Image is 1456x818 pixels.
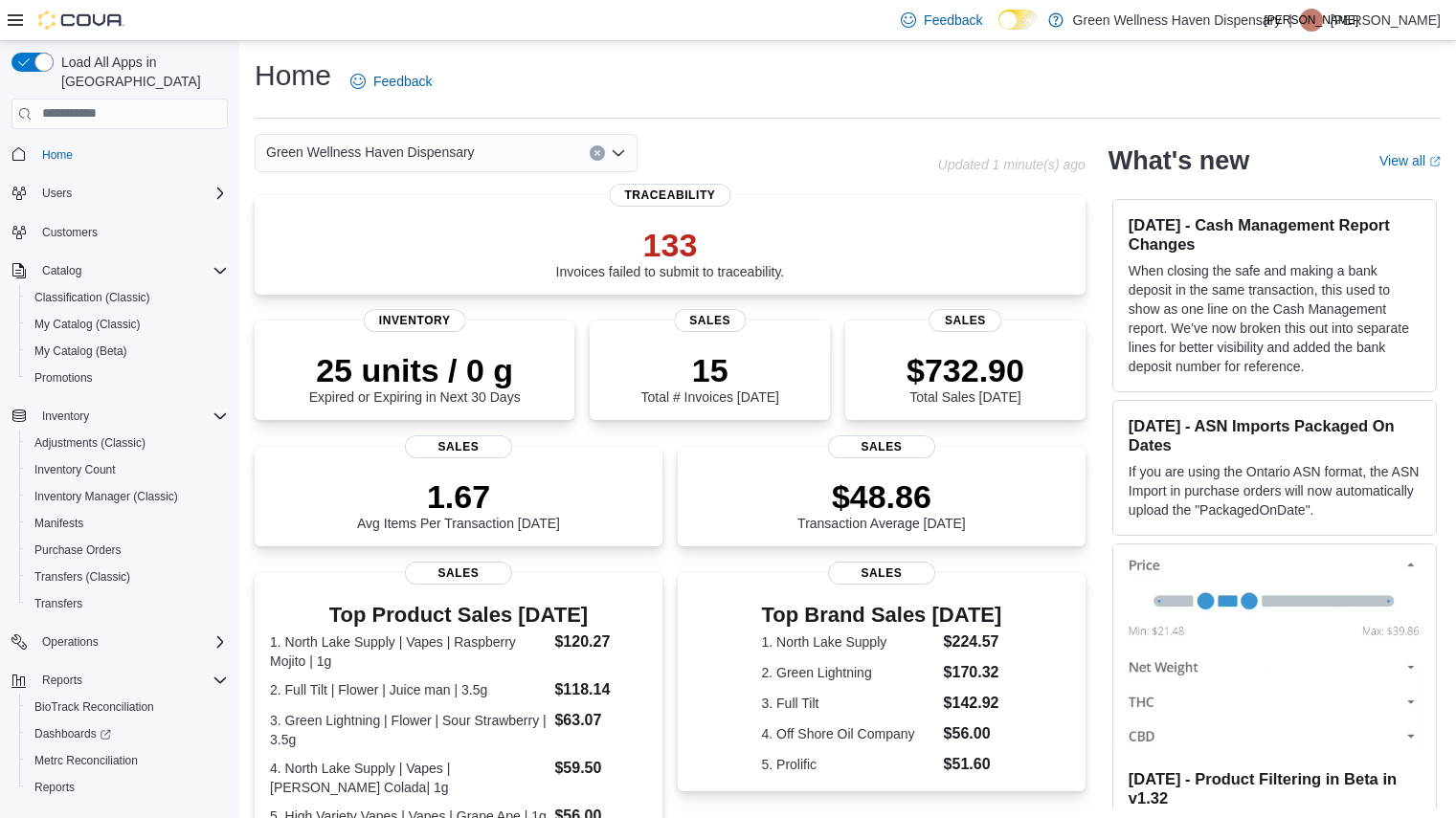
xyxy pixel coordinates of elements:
[34,596,82,611] span: Transfers
[27,749,228,772] span: Metrc Reconciliation
[19,774,235,801] button: Reports
[4,629,235,655] button: Operations
[270,680,547,699] dt: 2. Full Tilt | Flower | Juice man | 3.5g
[34,317,141,332] span: My Catalog (Classic)
[270,711,547,749] dt: 3. Green Lightning | Flower | Sour Strawberry | 3.5g
[1300,9,1323,32] div: Jay Amin
[34,343,127,359] span: My Catalog (Beta)
[640,351,778,389] p: 15
[309,351,521,389] p: 25 units / 0 g
[640,351,778,405] div: Total # Invoices [DATE]
[1073,9,1282,32] p: Green Wellness Haven Dispensary
[27,431,153,454] a: Adjustments (Classic)
[1429,156,1441,167] svg: External link
[34,144,80,166] a: Home
[27,366,228,389] span: Promotions
[27,749,146,772] a: Metrc Reconciliation
[34,726,111,741] span: Dashboards
[4,180,235,207] button: Users
[34,259,89,282] button: Catalog
[27,340,228,363] span: My Catalog (Beta)
[19,284,235,311] button: Classification (Classic)
[944,753,1002,776] dd: $51.60
[1265,9,1359,32] span: [PERSON_NAME]
[27,592,228,615] span: Transfers
[34,405,97,428] button: Inventory
[1109,145,1249,176] h2: What's new
[34,370,93,386] span: Promotions
[42,147,73,163] span: Home
[19,537,235,564] button: Purchase Orders
[762,755,936,774] dt: 5. Prolific
[828,435,935,458] span: Sales
[674,309,746,332] span: Sales
[34,569,130,585] span: Transfers (Classic)
[944,722,1002,745] dd: $56.00
[27,286,228,309] span: Classification (Classic)
[762,694,936,713] dt: 3. Full Tilt
[554,630,646,653] dd: $120.27
[34,182,79,205] button: Users
[19,483,235,510] button: Inventory Manager (Classic)
[19,510,235,537] button: Manifests
[590,145,605,161] button: Clear input
[34,462,116,477] span: Inventory Count
[930,309,1001,332] span: Sales
[19,747,235,774] button: Metrc Reconciliation
[938,157,1086,172] p: Updated 1 minute(s) ago
[1129,416,1421,454] h3: [DATE] - ASN Imports Packaged On Dates
[19,311,235,338] button: My Catalog (Classic)
[556,226,785,264] p: 133
[554,678,646,701] dd: $118.14
[270,759,547,797] dt: 4. North Lake Supply | Vapes | [PERSON_NAME] Colada| 1g
[907,351,1024,389] p: $732.90
[27,366,101,389] a: Promotions
[357,477,560,531] div: Avg Items Per Transaction [DATE]
[42,263,81,278] span: Catalog
[34,630,106,653] button: Operations
[34,489,178,504] span: Inventory Manager (Classic)
[34,669,90,692] button: Reports
[34,630,228,653] span: Operations
[4,257,235,284] button: Catalog
[4,141,235,168] button: Home
[357,477,560,516] p: 1.67
[270,632,547,671] dt: 1. North Lake Supply | Vapes | Raspberry Mojito | 1g
[34,405,228,428] span: Inventory
[270,604,647,627] h3: Top Product Sales [DATE]
[19,430,235,456] button: Adjustments (Classic)
[42,634,99,650] span: Operations
[944,661,1002,684] dd: $170.32
[797,477,966,531] div: Transaction Average [DATE]
[34,182,228,205] span: Users
[554,709,646,732] dd: $63.07
[762,663,936,682] dt: 2. Green Lightning
[1379,153,1441,168] a: View allExternal link
[1129,462,1421,520] p: If you are using the Ontario ASN format, the ASN Import in purchase orders will now automatically...
[27,722,228,745] span: Dashboards
[27,286,158,309] a: Classification (Classic)
[373,72,432,91] span: Feedback
[27,565,228,588] span: Transfers (Classic)
[34,220,228,244] span: Customers
[797,477,966,516] p: $48.86
[1129,261,1421,376] p: When closing the safe and making a bank deposit in the same transaction, this used to show as one...
[405,562,512,585] span: Sales
[27,431,228,454] span: Adjustments (Classic)
[907,351,1024,405] div: Total Sales [DATE]
[27,458,123,481] a: Inventory Count
[34,143,228,166] span: Home
[19,365,235,391] button: Promotions
[944,692,1002,715] dd: $142.92
[1129,769,1421,807] h3: [DATE] - Product Filtering in Beta in v1.32
[364,309,466,332] span: Inventory
[4,218,235,246] button: Customers
[828,562,935,585] span: Sales
[19,590,235,617] button: Transfers
[27,512,91,535] a: Manifests
[27,776,82,799] a: Reports
[762,724,936,743] dt: 4. Off Shore Oil Company
[27,776,228,799] span: Reports
[34,780,75,795] span: Reports
[998,30,999,31] span: Dark Mode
